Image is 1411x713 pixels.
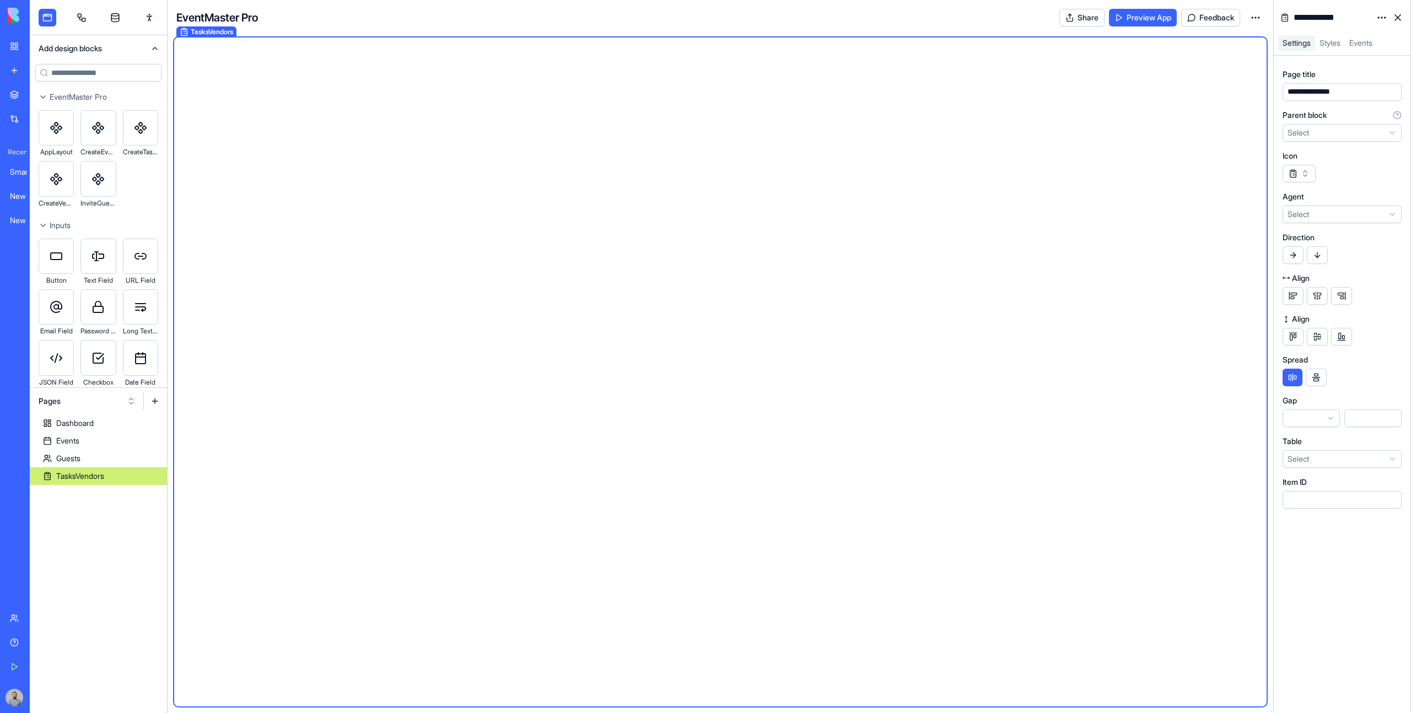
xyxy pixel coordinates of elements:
a: Styles [1315,35,1345,51]
label: ⭤ Align [1283,273,1310,284]
label: Table [1283,436,1302,447]
span: Settings [1283,38,1311,47]
img: logo [8,8,76,23]
a: New App [3,185,47,207]
div: Password Field [80,325,116,338]
div: URL Field [123,274,158,287]
div: Guests [56,453,80,464]
div: CreateVendorModal [39,197,74,210]
div: CreateEventModal [80,145,116,159]
div: AppLayout [39,145,74,159]
a: TasksVendors [30,467,167,485]
h4: EventMaster Pro [176,10,258,25]
div: TasksVendors [56,471,104,482]
div: InviteGuestModal [80,197,116,210]
div: Events [56,435,79,446]
button: EventMaster Pro [30,88,167,106]
span: Recent [3,148,26,156]
button: Inputs [30,217,167,234]
div: New App [10,191,41,202]
label: Direction [1283,232,1315,243]
a: Guests [30,450,167,467]
label: Item ID [1283,477,1307,488]
label: Parent block [1283,110,1327,121]
a: Events [1345,35,1377,51]
button: Share [1059,9,1105,26]
label: Gap [1283,395,1297,406]
div: Checkbox [80,376,116,389]
a: Smart Checklist Manager [3,161,47,183]
div: JSON Field [39,376,74,389]
a: New App [3,209,47,231]
label: Agent [1283,191,1304,202]
label: ⭥ Align [1283,314,1310,325]
span: Styles [1320,38,1340,47]
div: TasksVendors [176,40,1264,704]
div: Smart Checklist Manager [10,166,41,177]
div: New App [10,215,41,226]
a: Events [30,432,167,450]
button: Feedback [1181,9,1240,26]
div: Long Text Field [123,325,158,338]
div: Button [39,274,74,287]
a: Settings [1278,35,1315,51]
div: Date Field [123,376,158,389]
img: image_123650291_bsq8ao.jpg [6,689,23,706]
a: Preview App [1109,9,1177,26]
span: Events [1349,38,1372,47]
div: Text Field [80,274,116,287]
div: CreateTaskModal [123,145,158,159]
label: Page title [1283,69,1316,80]
label: Icon [1283,150,1297,161]
label: Spread [1283,354,1308,365]
div: Email Field [39,325,74,338]
a: Dashboard [30,414,167,432]
div: Dashboard [56,418,94,429]
button: Add design blocks [30,35,167,62]
button: Pages [33,392,141,410]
